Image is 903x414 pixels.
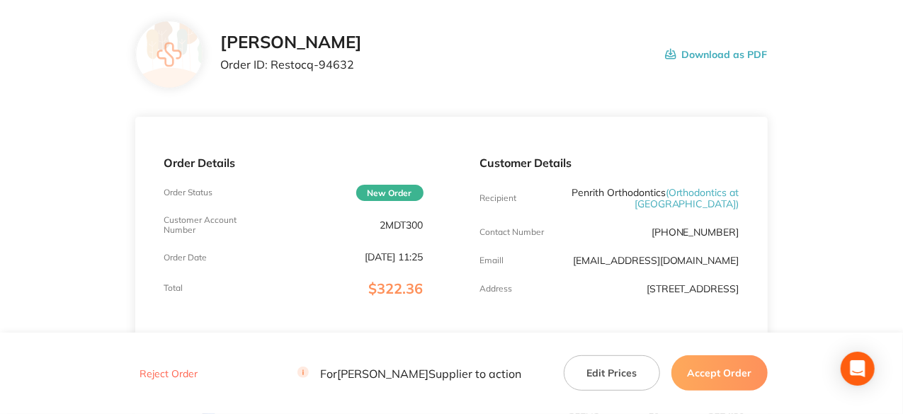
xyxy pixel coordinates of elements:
p: Contact Number [480,227,545,237]
p: [PHONE_NUMBER] [652,226,739,238]
p: Emaill [480,255,504,265]
p: Order Status [164,188,212,197]
p: Recipient [480,193,517,203]
p: [DATE] 11:25 [365,251,424,263]
a: [EMAIL_ADDRESS][DOMAIN_NAME] [573,254,739,267]
p: For [PERSON_NAME] Supplier to action [297,367,521,380]
p: Order Details [164,156,423,169]
h2: [PERSON_NAME] [220,33,362,52]
span: New Order [356,185,424,201]
p: Total [164,283,183,293]
button: Reject Order [135,367,202,380]
p: Address [480,284,513,294]
button: Edit Prices [564,355,660,391]
div: Open Intercom Messenger [841,352,875,386]
span: ( Orthodontics at [GEOGRAPHIC_DATA] ) [635,186,739,210]
p: [STREET_ADDRESS] [647,283,739,294]
p: Penrith Orthodontics [567,187,739,209]
p: Order ID: Restocq- 94632 [220,58,362,71]
p: Order Date [164,253,207,263]
p: Customer Details [480,156,739,169]
span: $322.36 [369,280,424,297]
p: Customer Account Number [164,215,250,235]
button: Accept Order [671,355,768,391]
p: 2MDT300 [380,219,424,231]
button: Download as PDF [665,33,768,76]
